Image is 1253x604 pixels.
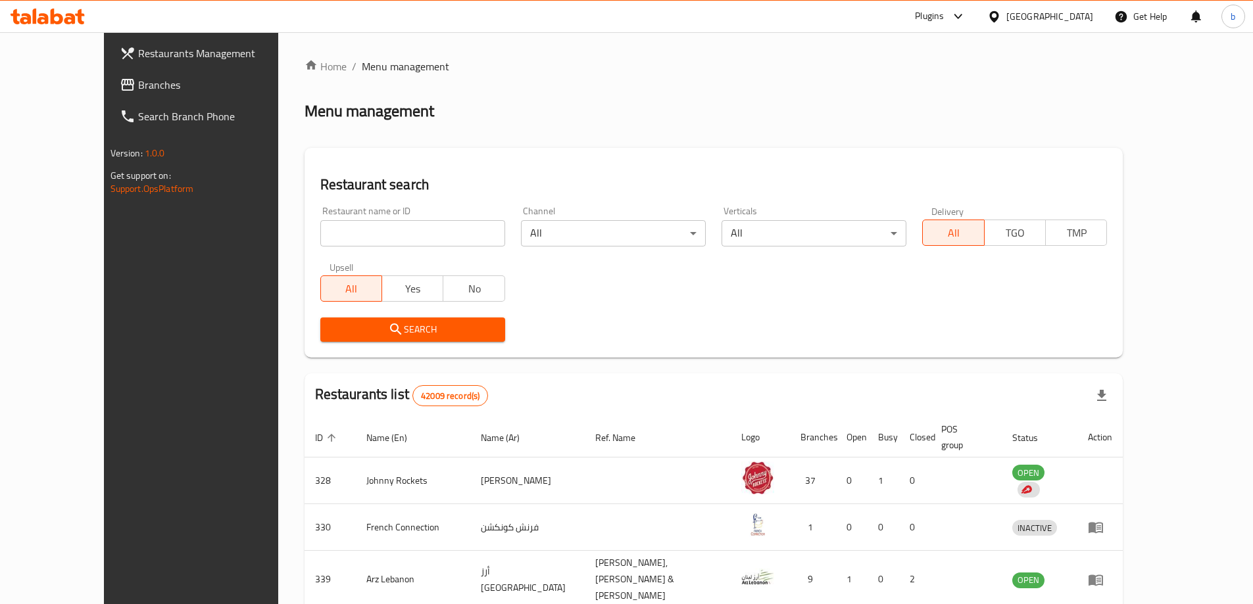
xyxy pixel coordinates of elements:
a: Support.OpsPlatform [111,180,194,197]
span: Branches [138,77,303,93]
div: Total records count [412,385,488,406]
button: All [320,275,382,302]
td: 330 [305,504,356,551]
td: 0 [868,504,899,551]
td: Johnny Rockets [356,457,471,504]
a: Search Branch Phone [109,101,313,132]
th: Busy [868,417,899,457]
td: 328 [305,457,356,504]
th: Action [1077,417,1123,457]
span: Name (Ar) [481,430,537,446]
div: Menu [1088,572,1112,588]
label: Delivery [931,206,964,216]
span: Ref. Name [595,430,652,446]
span: INACTIVE [1012,521,1057,536]
th: Closed [899,417,931,457]
a: Home [305,58,347,74]
span: No [449,279,499,298]
div: Export file [1086,380,1118,411]
button: Yes [381,275,443,302]
button: TGO [984,220,1046,246]
h2: Restaurants list [315,384,489,406]
td: 37 [790,457,836,504]
td: French Connection [356,504,471,551]
span: ID [315,430,340,446]
div: OPEN [1012,465,1044,480]
td: فرنش كونكشن [470,504,585,551]
span: POS group [941,421,986,453]
nav: breadcrumb [305,58,1123,74]
button: All [922,220,984,246]
span: OPEN [1012,572,1044,588]
a: Restaurants Management [109,37,313,69]
li: / [352,58,356,74]
span: b [1231,9,1235,24]
img: Arz Lebanon [741,561,774,593]
button: TMP [1045,220,1107,246]
td: [PERSON_NAME] [470,457,585,504]
span: Get support on: [111,167,171,184]
td: 0 [836,457,868,504]
img: Johnny Rockets [741,461,774,494]
div: All [722,220,906,246]
span: All [326,279,377,298]
div: Menu [1088,519,1112,535]
th: Logo [731,417,790,457]
td: 1 [868,457,899,504]
img: delivery hero logo [1020,484,1032,496]
span: Name (En) [366,430,424,446]
h2: Menu management [305,101,434,122]
span: 42009 record(s) [413,390,487,402]
span: Restaurants Management [138,45,303,61]
span: Search Branch Phone [138,108,303,124]
span: TMP [1051,223,1102,243]
div: INACTIVE [1012,520,1057,536]
div: [GEOGRAPHIC_DATA] [1006,9,1093,24]
span: OPEN [1012,465,1044,480]
input: Search for restaurant name or ID.. [320,220,505,246]
div: All [521,220,706,246]
div: OPEN [1012,572,1044,588]
div: Plugins [915,9,944,24]
span: Search [331,321,495,338]
span: Yes [387,279,438,298]
span: Status [1012,430,1055,446]
span: 1.0.0 [145,145,165,162]
td: 0 [899,457,931,504]
div: Indicates that the vendor menu management has been moved to DH Catalog service [1018,482,1040,498]
button: Search [320,317,505,342]
span: All [928,223,979,243]
button: No [443,275,504,302]
a: Branches [109,69,313,101]
th: Open [836,417,868,457]
img: French Connection [741,508,774,541]
span: TGO [990,223,1041,243]
h2: Restaurant search [320,175,1108,195]
td: 1 [790,504,836,551]
td: 0 [836,504,868,551]
th: Branches [790,417,836,457]
td: 0 [899,504,931,551]
label: Upsell [330,262,354,271]
span: Version: [111,145,143,162]
span: Menu management [362,58,449,74]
